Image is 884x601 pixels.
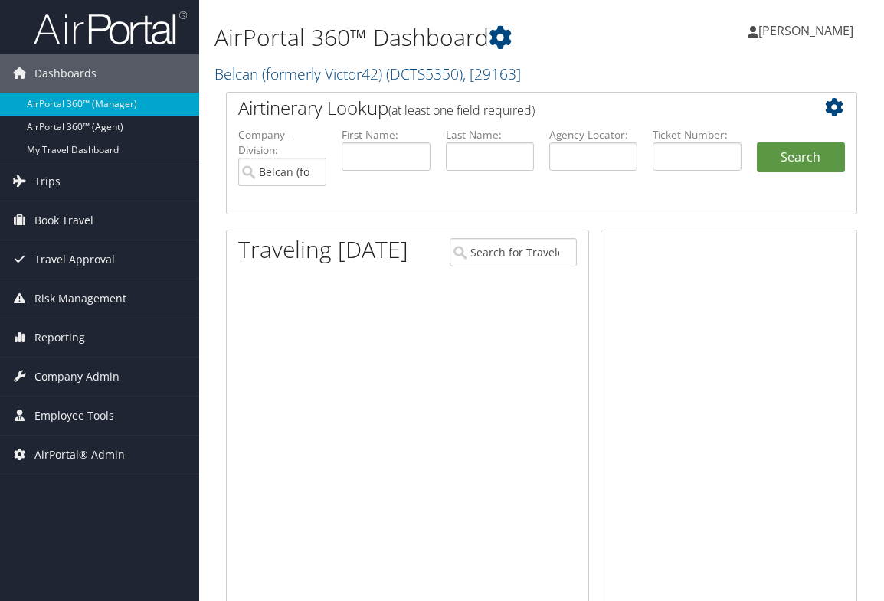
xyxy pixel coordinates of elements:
[342,127,430,142] label: First Name:
[34,436,125,474] span: AirPortal® Admin
[238,127,326,158] label: Company - Division:
[214,64,521,84] a: Belcan (formerly Victor42)
[388,102,535,119] span: (at least one field required)
[386,64,463,84] span: ( DCTS5350 )
[34,240,115,279] span: Travel Approval
[238,95,793,121] h2: Airtinerary Lookup
[214,21,650,54] h1: AirPortal 360™ Dashboard
[34,279,126,318] span: Risk Management
[653,127,741,142] label: Ticket Number:
[34,10,187,46] img: airportal-logo.png
[758,22,853,39] span: [PERSON_NAME]
[34,201,93,240] span: Book Travel
[34,162,61,201] span: Trips
[34,54,97,93] span: Dashboards
[450,238,578,266] input: Search for Traveler
[34,358,120,396] span: Company Admin
[757,142,845,173] button: Search
[748,8,869,54] a: [PERSON_NAME]
[34,397,114,435] span: Employee Tools
[34,318,85,357] span: Reporting
[446,127,534,142] label: Last Name:
[549,127,637,142] label: Agency Locator:
[238,234,408,266] h1: Traveling [DATE]
[463,64,521,84] span: , [ 29163 ]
